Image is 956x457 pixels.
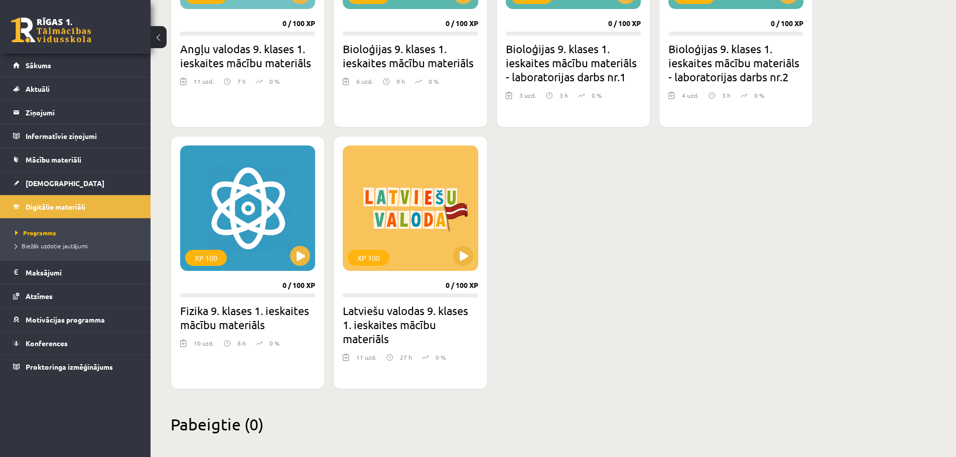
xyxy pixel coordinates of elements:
div: 11 uzd. [194,77,214,92]
span: Sākums [26,61,51,70]
a: Rīgas 1. Tālmācības vidusskola [11,18,91,43]
span: Proktoringa izmēģinājums [26,362,113,371]
span: Digitālie materiāli [26,202,85,211]
p: 3 h [722,91,731,100]
span: Aktuāli [26,84,50,93]
a: Sākums [13,54,138,77]
p: 0 % [429,77,439,86]
span: Konferences [26,339,68,348]
a: Programma [15,228,141,237]
h2: Latviešu valodas 9. klases 1. ieskaites mācību materiāls [343,303,478,346]
p: 0 % [269,77,280,86]
span: Atzīmes [26,291,53,300]
a: Aktuāli [13,77,138,100]
div: 4 uzd. [682,91,699,106]
a: [DEMOGRAPHIC_DATA] [13,172,138,195]
a: Mācību materiāli [13,148,138,171]
div: 10 uzd. [194,339,214,354]
div: 11 uzd. [356,353,376,368]
legend: Maksājumi [26,261,138,284]
span: Mācību materiāli [26,155,81,164]
span: Biežāk uzdotie jautājumi [15,242,88,250]
h2: Pabeigtie (0) [171,414,813,434]
p: 0 % [436,353,446,362]
p: 8 h [237,339,246,348]
h2: Bioloģijas 9. klases 1. ieskaites mācību materiāls [343,42,478,70]
a: Digitālie materiāli [13,195,138,218]
div: XP 100 [348,250,389,266]
a: Biežāk uzdotie jautājumi [15,241,141,250]
a: Maksājumi [13,261,138,284]
h2: Bioloģijas 9. klases 1. ieskaites mācību materiāls - laboratorijas darbs nr.2 [668,42,803,84]
legend: Informatīvie ziņojumi [26,124,138,147]
p: 0 % [754,91,764,100]
legend: Ziņojumi [26,101,138,124]
h2: Bioloģijas 9. klases 1. ieskaites mācību materiāls - laboratorijas darbs nr.1 [506,42,641,84]
p: 9 h [396,77,405,86]
a: Proktoringa izmēģinājums [13,355,138,378]
h2: Angļu valodas 9. klases 1. ieskaites mācību materiāls [180,42,315,70]
p: 0 % [592,91,602,100]
p: 3 h [560,91,568,100]
a: Informatīvie ziņojumi [13,124,138,147]
div: 3 uzd. [519,91,536,106]
p: 27 h [400,353,412,362]
span: Programma [15,229,56,237]
span: Motivācijas programma [26,315,105,324]
h2: Fizika 9. klases 1. ieskaites mācību materiāls [180,303,315,332]
p: 0 % [269,339,280,348]
div: 6 uzd. [356,77,373,92]
a: Atzīmes [13,284,138,308]
a: Motivācijas programma [13,308,138,331]
a: Ziņojumi [13,101,138,124]
span: [DEMOGRAPHIC_DATA] [26,179,104,188]
div: XP 100 [185,250,227,266]
p: 7 h [237,77,246,86]
a: Konferences [13,332,138,355]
